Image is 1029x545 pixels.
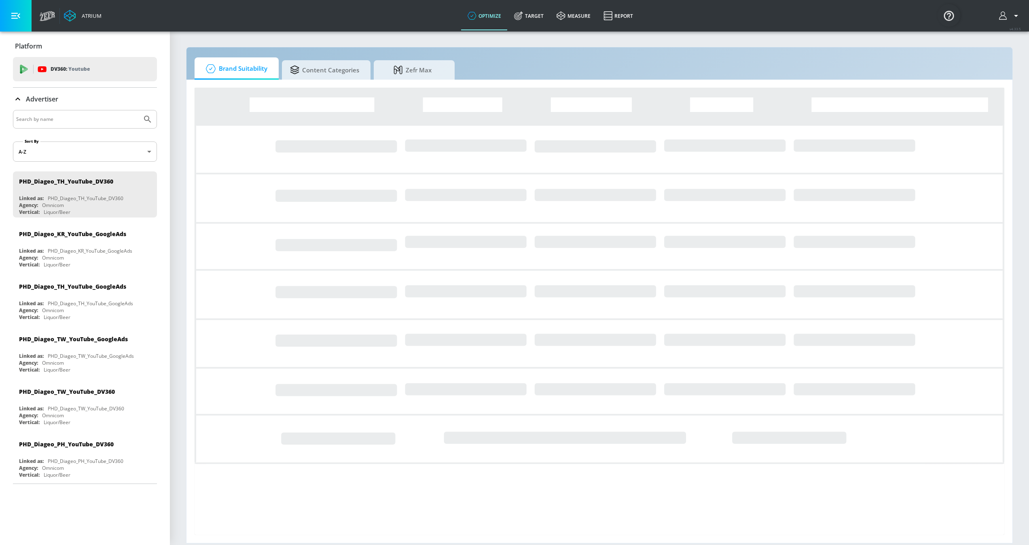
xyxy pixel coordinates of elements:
div: PHD_Diageo_KR_YouTube_GoogleAds [19,230,126,238]
div: Agency: [19,412,38,419]
div: Liquor/Beer [44,261,70,268]
div: PHD_Diageo_KR_YouTube_GoogleAdsLinked as:PHD_Diageo_KR_YouTube_GoogleAdsAgency:OmnicomVertical:Li... [13,224,157,270]
a: Atrium [64,10,102,22]
div: Linked as: [19,195,44,202]
div: PHD_Diageo_TW_YouTube_DV360Linked as:PHD_Diageo_TW_YouTube_DV360Agency:OmnicomVertical:Liquor/Beer [13,382,157,428]
div: PHD_Diageo_TH_YouTube_DV360Linked as:PHD_Diageo_TH_YouTube_DV360Agency:OmnicomVertical:Liquor/Beer [13,171,157,218]
div: PHD_Diageo_PH_YouTube_DV360Linked as:PHD_Diageo_PH_YouTube_DV360Agency:OmnicomVertical:Liquor/Beer [13,434,157,480]
div: PHD_Diageo_TW_YouTube_GoogleAdsLinked as:PHD_Diageo_TW_YouTube_GoogleAdsAgency:OmnicomVertical:Li... [13,329,157,375]
div: Omnicom [42,202,64,209]
a: Target [508,1,550,30]
span: Content Categories [290,60,359,80]
div: Liquor/Beer [44,471,70,478]
div: Liquor/Beer [44,419,70,426]
div: Omnicom [42,359,64,366]
a: measure [550,1,597,30]
div: Linked as: [19,247,44,254]
span: Brand Suitability [203,59,267,78]
div: Agency: [19,202,38,209]
p: Platform [15,42,42,51]
div: Liquor/Beer [44,366,70,373]
div: Linked as: [19,353,44,359]
label: Sort By [23,139,40,144]
div: Linked as: [19,405,44,412]
div: PHD_Diageo_PH_YouTube_DV360 [48,458,123,465]
div: PHD_Diageo_TW_YouTube_GoogleAds [48,353,134,359]
div: PHD_Diageo_TW_YouTube_DV360 [19,388,115,395]
div: Omnicom [42,465,64,471]
div: PHD_Diageo_TW_YouTube_DV360 [48,405,124,412]
div: Omnicom [42,254,64,261]
div: Agency: [19,465,38,471]
span: Zefr Max [382,60,443,80]
div: Linked as: [19,300,44,307]
div: Omnicom [42,412,64,419]
div: Linked as: [19,458,44,465]
p: Youtube [68,65,90,73]
div: Platform [13,35,157,57]
div: Liquor/Beer [44,314,70,321]
div: Atrium [78,12,102,19]
div: Advertiser [13,88,157,110]
div: Vertical: [19,366,40,373]
div: DV360: Youtube [13,57,157,81]
div: Vertical: [19,261,40,268]
div: Advertiser [13,110,157,484]
div: PHD_Diageo_TH_YouTube_DV360 [48,195,123,202]
div: Liquor/Beer [44,209,70,215]
span: v 4.33.5 [1010,27,1021,31]
div: Vertical: [19,419,40,426]
div: PHD_Diageo_TH_YouTube_GoogleAds [19,283,126,290]
p: DV360: [51,65,90,74]
input: Search by name [16,114,139,125]
div: Vertical: [19,471,40,478]
p: Advertiser [26,95,58,104]
div: Agency: [19,307,38,314]
div: PHD_Diageo_KR_YouTube_GoogleAds [48,247,132,254]
div: Omnicom [42,307,64,314]
div: PHD_Diageo_PH_YouTube_DV360 [19,440,114,448]
a: Report [597,1,639,30]
div: Vertical: [19,209,40,215]
div: Vertical: [19,314,40,321]
nav: list of Advertiser [13,168,157,484]
div: PHD_Diageo_TW_YouTube_GoogleAds [19,335,128,343]
div: PHD_Diageo_TH_YouTube_GoogleAds [48,300,133,307]
div: PHD_Diageo_TH_YouTube_GoogleAdsLinked as:PHD_Diageo_TH_YouTube_GoogleAdsAgency:OmnicomVertical:Li... [13,277,157,323]
div: Agency: [19,359,38,366]
div: PHD_Diageo_TH_YouTube_DV360 [19,177,113,185]
div: Agency: [19,254,38,261]
div: A-Z [13,142,157,162]
a: optimize [461,1,508,30]
button: Open Resource Center [938,4,960,27]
